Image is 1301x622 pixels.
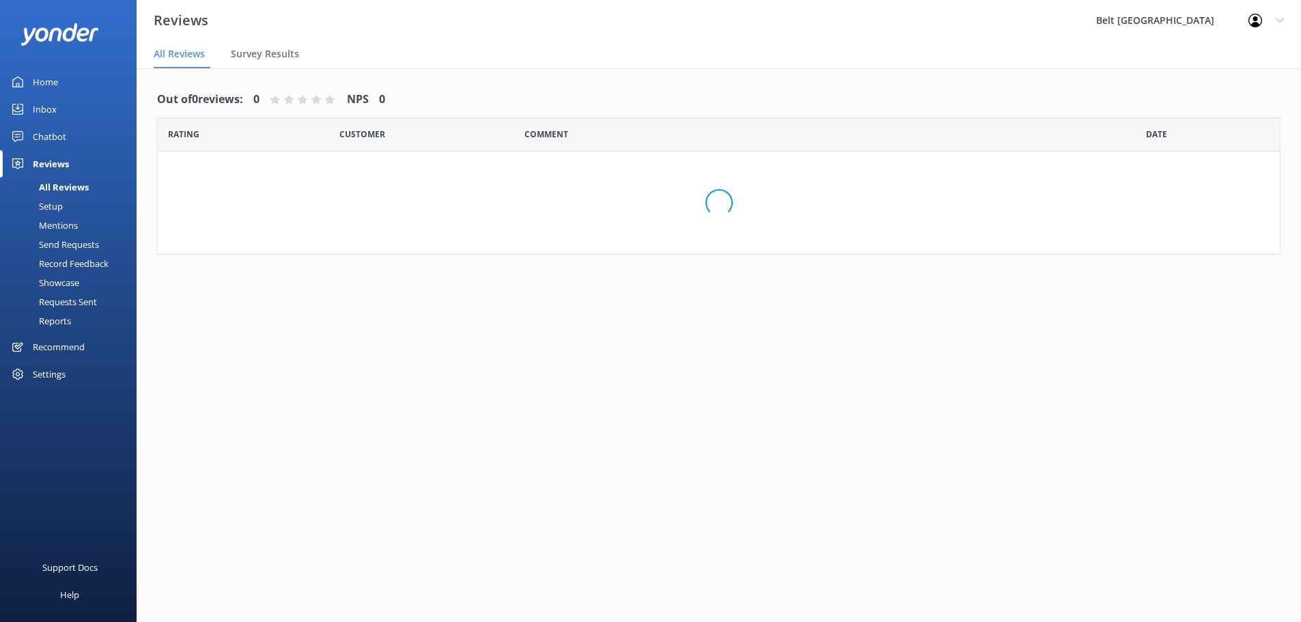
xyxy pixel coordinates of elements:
div: Recommend [33,333,85,361]
span: Date [168,128,199,141]
a: Showcase [8,273,137,292]
div: All Reviews [8,178,89,197]
img: yonder-white-logo.png [20,23,99,46]
h4: Out of 0 reviews: [157,91,243,109]
a: All Reviews [8,178,137,197]
a: Mentions [8,216,137,235]
a: Requests Sent [8,292,137,311]
a: Reports [8,311,137,330]
div: Send Requests [8,235,99,254]
h4: NPS [347,91,369,109]
div: Help [60,581,79,608]
div: Support Docs [42,554,98,581]
h3: Reviews [154,10,208,31]
div: Settings [33,361,66,388]
div: Requests Sent [8,292,97,311]
div: Reviews [33,150,69,178]
div: Showcase [8,273,79,292]
span: All Reviews [154,47,205,61]
a: Setup [8,197,137,216]
span: Survey Results [231,47,299,61]
a: Send Requests [8,235,137,254]
span: Date [339,128,385,141]
div: Home [33,68,58,96]
a: Record Feedback [8,254,137,273]
div: Mentions [8,216,78,235]
div: Chatbot [33,123,66,150]
div: Reports [8,311,71,330]
div: Inbox [33,96,57,123]
h4: 0 [379,91,385,109]
h4: 0 [253,91,260,109]
div: Setup [8,197,63,216]
div: Record Feedback [8,254,109,273]
span: Date [1146,128,1167,141]
span: Question [524,128,568,141]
